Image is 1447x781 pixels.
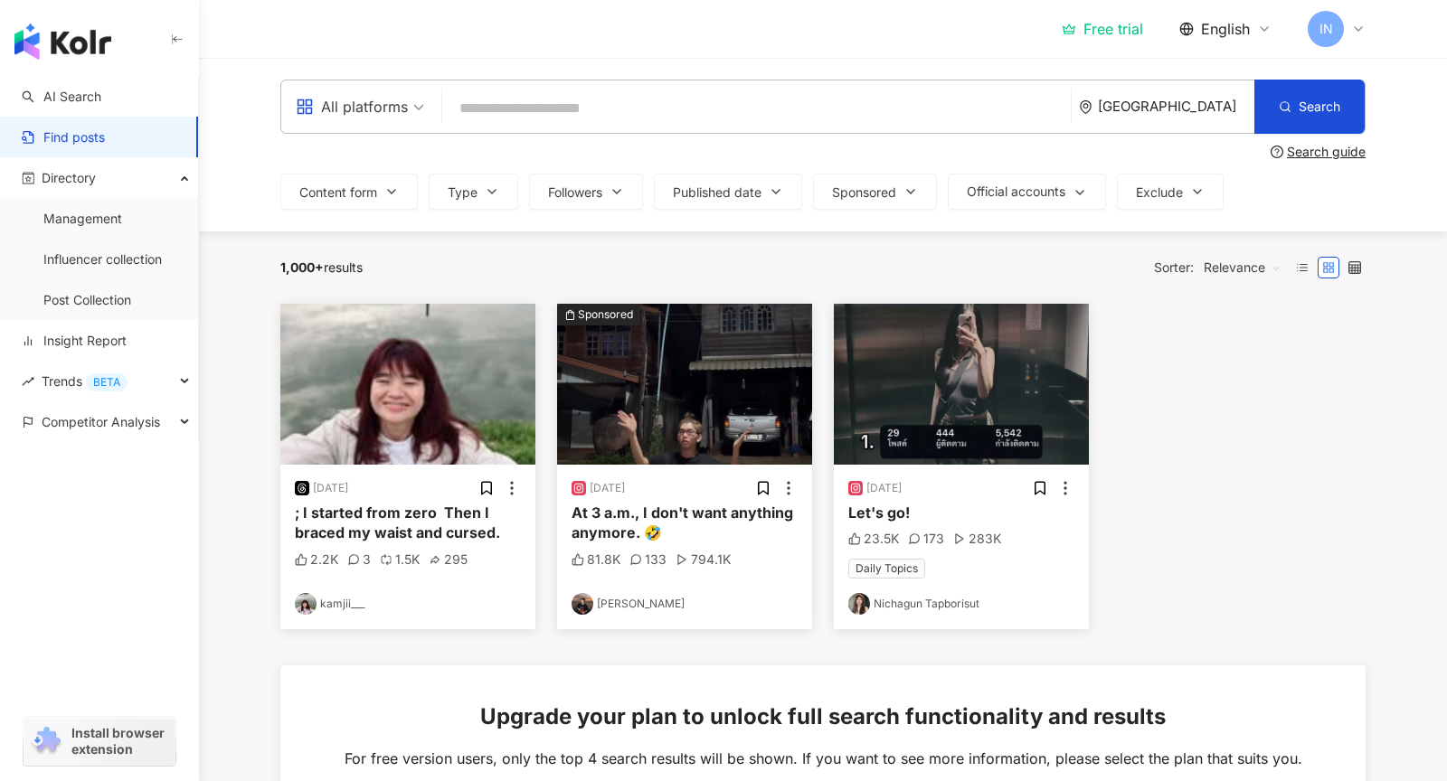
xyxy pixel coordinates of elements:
a: Management [43,210,122,228]
div: 3 [347,550,371,569]
font: All platforms [321,98,408,116]
span: Competitor Analysis [42,401,160,442]
span: Directory [42,157,96,198]
div: 794.1K [676,550,731,569]
font: Upgrade your plan to unlock full search functionality and results [480,703,1166,729]
span: Published date [673,185,761,200]
font: kamjii___ [320,597,364,610]
font: For free version users, only the top 4 search results will be shown. If you want to see more info... [345,749,1302,767]
a: searchAI Search [22,88,101,106]
img: logo [14,24,111,60]
div: 173 [908,530,944,548]
span: Relevance [1204,253,1281,282]
font: Sponsored [578,307,633,321]
div: results [280,260,363,275]
font: Followers [548,184,602,200]
img: post-image [557,304,812,465]
div: 133 [629,550,667,569]
a: Post Collection [43,291,131,309]
a: chrome extensionInstall browser extension [24,717,175,766]
div: post-imageSponsored [557,304,812,465]
font: Search guide [1287,144,1366,159]
div: 295 [429,550,468,569]
div: [DATE] [866,481,902,496]
img: COAL Avatar [295,593,317,615]
button: Type [429,174,518,210]
div: 1.5K [380,550,420,569]
span: 1,000+ [280,259,324,275]
img: post-image [280,304,535,465]
img: COAL Avatar [848,593,870,615]
span: Content form [299,185,377,200]
font: At 3 a.m., I don't want anything anymore. 🤣 [572,503,793,541]
span: environment [1079,100,1092,114]
button: Content form [280,174,418,210]
span: appstore [296,98,314,116]
font: [DATE] [590,481,625,494]
span: rise [22,375,34,388]
div: 23.5K [848,530,899,548]
font: Daily Topics [856,561,918,575]
a: Insight Report [22,332,127,350]
a: COAL AvatarNichagun Tapborisut [848,593,1074,615]
img: post-image [834,304,1089,465]
span: English [1201,19,1250,39]
font: 283K [969,531,1001,546]
font: [PERSON_NAME] [597,597,685,610]
a: Free trial [1062,20,1143,38]
font: 2.2K [310,551,338,567]
font: Relevance [1204,259,1265,275]
a: Influencer collection [43,250,162,268]
font: Nichagun Tapborisut [874,597,979,610]
span: Sponsored [832,185,896,200]
a: COAL Avatar[PERSON_NAME] [572,593,798,615]
div: [DATE] [313,481,348,496]
button: Sponsored [813,174,937,210]
button: Followers [529,174,643,210]
img: COAL Avatar [572,593,593,615]
img: chrome extension [29,727,63,756]
a: Find posts [22,128,105,146]
div: BETA [86,373,128,391]
span: Install browser extension [71,725,170,757]
span: Trends [42,361,128,401]
button: Published date [654,174,802,210]
font: IN [1319,21,1333,36]
font: Let's go! [848,503,910,522]
font: ; I started from zero ￼ Then I braced my waist and cursed. [295,503,500,541]
span: Exclude [1136,185,1183,200]
button: Search [1254,80,1365,134]
div: 81.8K [572,550,620,569]
font: Search [1299,99,1340,114]
font: Sorter: [1154,259,1194,275]
a: COAL Avatarkamjii___ [295,593,521,615]
font: Type [448,184,478,200]
font: [GEOGRAPHIC_DATA] [1098,98,1236,115]
span: question-circle [1271,146,1283,158]
button: Official accounts [948,174,1106,210]
span: Official accounts [967,184,1065,199]
button: Exclude [1117,174,1224,210]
